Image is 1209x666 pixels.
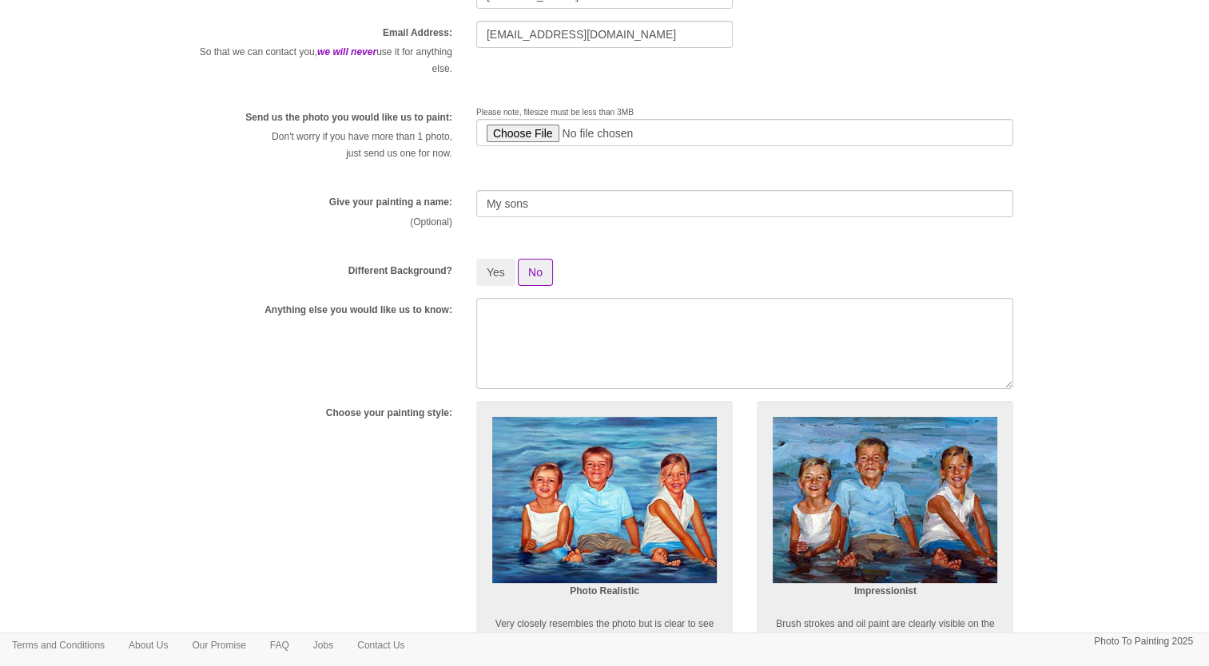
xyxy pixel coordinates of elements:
[773,616,997,649] p: Brush strokes and oil paint are clearly visible on the canvas. Details are not so clear.
[492,417,717,584] img: Realism
[245,111,452,125] label: Send us the photo you would like us to paint:
[180,633,257,657] a: Our Promise
[196,129,452,162] p: Don't worry if you have more than 1 photo, just send us one for now.
[258,633,301,657] a: FAQ
[773,583,997,600] p: Impressionist
[264,303,452,317] label: Anything else you would like us to know:
[492,616,717,649] p: Very closely resembles the photo but is clear to see it is a painting. Details clearly visible.
[518,259,553,286] button: No
[317,46,376,57] em: we will never
[117,633,180,657] a: About Us
[196,214,452,231] p: (Optional)
[1094,633,1193,650] p: Photo To Painting 2025
[326,406,452,420] label: Choose your painting style:
[348,264,452,278] label: Different Background?
[301,633,345,657] a: Jobs
[492,583,717,600] p: Photo Realistic
[196,44,452,77] p: So that we can contact you, use it for anything else.
[345,633,416,657] a: Contact Us
[476,259,515,286] button: Yes
[329,196,452,209] label: Give your painting a name:
[476,108,634,117] span: Please note, filesize must be less than 3MB
[773,417,997,584] img: Impressionist
[383,26,452,40] label: Email Address:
